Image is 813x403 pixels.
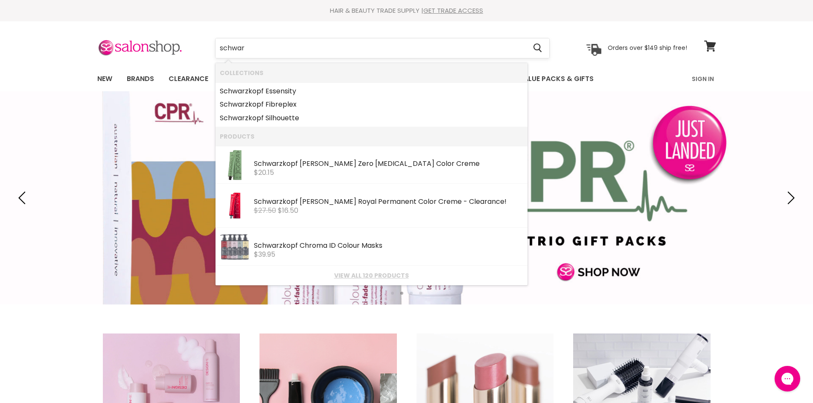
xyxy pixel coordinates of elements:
span: $20.15 [254,168,274,177]
div: zkopf [PERSON_NAME] Zero [MEDICAL_DATA] Color Creme [254,160,523,169]
a: zkopf Fibreplex [220,98,523,111]
a: Value Packs & Gifts [513,70,600,88]
a: zkopf Silhouette [220,111,523,125]
a: New [91,70,119,88]
span: $39.95 [254,249,275,259]
div: HAIR & BEAUTY TRADE SUPPLY | [87,6,727,15]
iframe: Gorgias live chat messenger [770,363,804,394]
p: Orders over $149 ship free! [608,44,687,52]
a: GET TRADE ACCESS [423,6,483,15]
li: Products [216,127,527,146]
button: Next [781,189,798,206]
s: $27.50 [254,206,276,215]
b: Schwar [220,86,245,96]
img: schwarzkopf-igora-hair-color-2-1oz-4_gif_82464b88-940c-49e9-8a59-d2e7d2ba8228_200x.jpg [223,188,247,224]
form: Product [215,38,550,58]
ul: Main menu [91,67,644,91]
li: Products: Schwarzkopf Igora Royal Permanent Color Creme - Clearance! [216,184,527,228]
li: Collections: Schwarzkopf Silhouette [216,111,527,127]
a: Brands [120,70,160,88]
b: Schwar [220,113,245,123]
li: Products: Schwarzkopf Chroma ID Colour Masks [216,228,527,266]
a: Sign In [687,70,719,88]
li: Collections: Schwarzkopf Fibreplex [216,98,527,111]
a: zkopf Essensity [220,84,523,98]
a: Clearance [162,70,215,88]
a: View all 120 products [220,272,523,279]
div: zkopf [PERSON_NAME] Royal Permanent Color Creme - Clearance! [254,198,523,207]
input: Search [216,38,527,58]
div: zkopf Chroma ID Colour Masks [254,242,523,251]
li: Collections: Schwarzkopf Essensity [216,82,527,98]
b: Schwar [254,241,279,250]
li: Collections [216,63,527,82]
img: IGVB_Zero_AMM_Tube_Box_NEW.webp [220,150,250,180]
li: Products: Schwarzkopf Igora Zero Ammonia Color Creme [216,146,527,184]
button: Previous [15,189,32,206]
li: Page dot 1 [391,292,394,295]
li: View All [216,266,527,285]
img: chrome-id-700x700.webp [220,232,250,262]
b: Schwar [254,159,279,168]
button: Search [527,38,549,58]
nav: Main [87,67,727,91]
b: Schwar [254,197,279,206]
li: Page dot 3 [410,292,413,295]
li: Page dot 2 [400,292,403,295]
span: $16.50 [278,206,298,215]
b: Schwar [220,99,245,109]
li: Page dot 4 [419,292,422,295]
